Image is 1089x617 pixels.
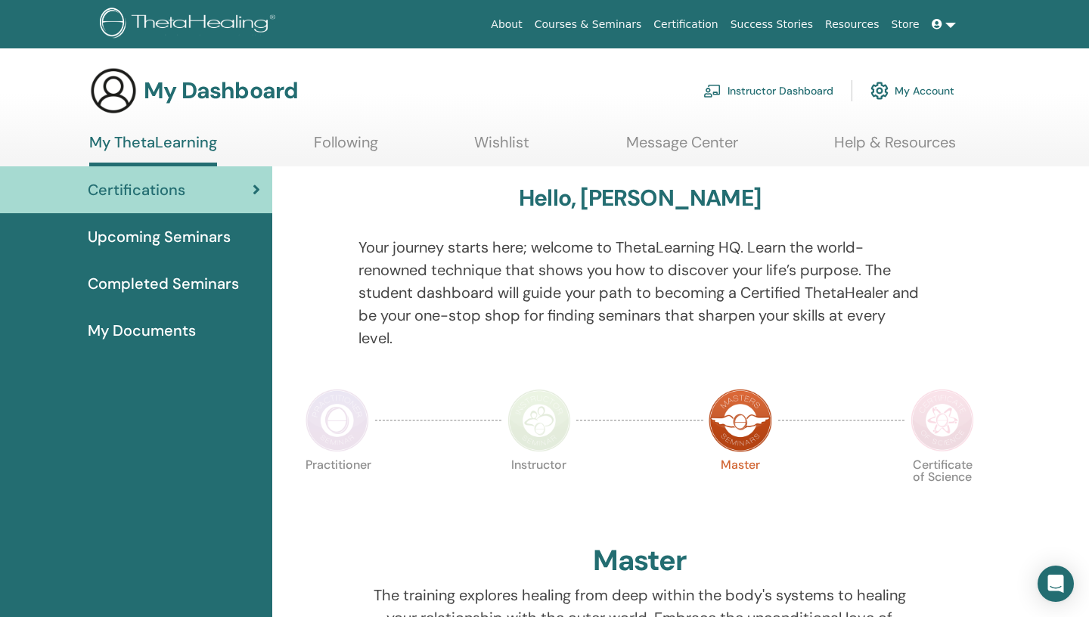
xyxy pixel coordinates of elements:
[911,459,974,522] p: Certificate of Science
[88,178,185,201] span: Certifications
[703,74,833,107] a: Instructor Dashboard
[626,133,738,163] a: Message Center
[88,225,231,248] span: Upcoming Seminars
[358,236,922,349] p: Your journey starts here; welcome to ThetaLearning HQ. Learn the world-renowned technique that sh...
[474,133,529,163] a: Wishlist
[870,78,889,104] img: cog.svg
[507,389,571,452] img: Instructor
[724,11,819,39] a: Success Stories
[144,77,298,104] h3: My Dashboard
[88,319,196,342] span: My Documents
[306,389,369,452] img: Practitioner
[89,133,217,166] a: My ThetaLearning
[834,133,956,163] a: Help & Resources
[709,389,772,452] img: Master
[306,459,369,522] p: Practitioner
[519,184,761,212] h3: Hello, [PERSON_NAME]
[819,11,886,39] a: Resources
[703,84,721,98] img: chalkboard-teacher.svg
[485,11,528,39] a: About
[314,133,378,163] a: Following
[709,459,772,522] p: Master
[886,11,926,39] a: Store
[911,389,974,452] img: Certificate of Science
[1038,566,1074,602] div: Open Intercom Messenger
[89,67,138,115] img: generic-user-icon.jpg
[529,11,648,39] a: Courses & Seminars
[507,459,571,522] p: Instructor
[88,272,239,295] span: Completed Seminars
[647,11,724,39] a: Certification
[100,8,281,42] img: logo.png
[870,74,954,107] a: My Account
[593,544,687,578] h2: Master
